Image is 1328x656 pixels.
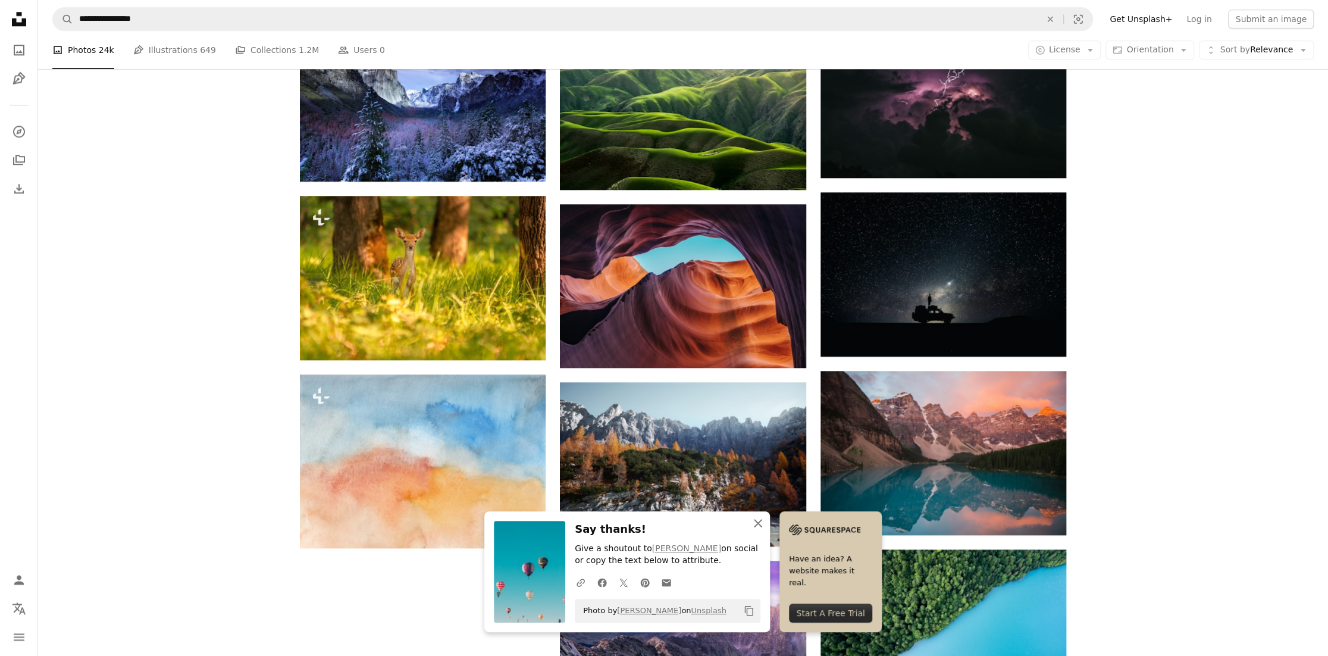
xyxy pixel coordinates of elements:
a: bird's eye view photograph of green mountains [560,111,806,121]
img: worms eye view of mountain during daytime [560,382,806,546]
a: Share on Twitter [613,570,634,594]
span: License [1049,45,1080,54]
a: Unsplash [691,606,726,615]
a: a watercolor painting of a sky and clouds [300,455,546,466]
button: Copy to clipboard [739,601,759,621]
span: 1.2M [299,43,319,57]
span: Have an idea? A website makes it real. [789,553,872,589]
a: Collections 1.2M [235,31,319,69]
img: photo of mountains and trees [300,18,546,182]
button: Language [7,596,31,620]
button: Sort byRelevance [1199,40,1314,60]
h3: Say thanks! [575,521,760,538]
button: Visual search [1064,8,1092,30]
span: Orientation [1126,45,1173,54]
a: Users 0 [338,31,385,69]
a: Log in / Sign up [7,568,31,592]
span: 0 [380,43,385,57]
a: mountain reflection on body of water [820,448,1066,458]
img: file-1705255347840-230a6ab5bca9image [789,521,860,539]
a: scenery of mountain canyon [560,280,806,291]
a: Download History [7,177,31,201]
img: bird's eye view photograph of green mountains [560,43,806,190]
a: photography of lightning storm [820,90,1066,101]
a: bird's eye view photography of trees and body of water [820,613,1066,623]
a: Illustrations 649 [133,31,216,69]
a: Explore [7,120,31,143]
img: a watercolor painting of a sky and clouds [300,374,546,548]
a: a small deer standing in the middle of a forest [300,272,546,283]
button: Search Unsplash [53,8,73,30]
a: Get Unsplash+ [1103,10,1179,29]
a: Home — Unsplash [7,7,31,33]
a: Illustrations [7,67,31,90]
img: mountain reflection on body of water [820,371,1066,535]
a: Photos [7,38,31,62]
a: Have an idea? A website makes it real.Start A Free Trial [779,511,882,632]
a: Share on Pinterest [634,570,656,594]
img: a small deer standing in the middle of a forest [300,196,546,360]
div: Start A Free Trial [789,604,872,623]
button: Orientation [1105,40,1194,60]
a: worms eye view of mountain during daytime [560,458,806,469]
a: Share on Facebook [591,570,613,594]
a: Log in [1179,10,1219,29]
a: landscape photography of mountain ranges under purple and pink skies [560,624,806,635]
p: Give a shoutout to on social or copy the text below to attribute. [575,543,760,567]
a: [PERSON_NAME] [652,543,721,553]
button: Submit an image [1228,10,1314,29]
span: Photo by on [577,601,726,620]
button: License [1028,40,1101,60]
span: Relevance [1220,44,1293,56]
img: scenery of mountain canyon [560,204,806,368]
a: [PERSON_NAME] [617,606,681,615]
form: Find visuals sitewide [52,7,1093,31]
button: Clear [1037,8,1063,30]
a: silhouette of off-road car [820,269,1066,280]
a: photo of mountains and trees [300,94,546,105]
a: Share over email [656,570,677,594]
img: photography of lightning storm [820,14,1066,178]
img: silhouette of off-road car [820,192,1066,357]
span: 649 [200,43,216,57]
a: Collections [7,148,31,172]
span: Sort by [1220,45,1249,54]
button: Menu [7,625,31,649]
